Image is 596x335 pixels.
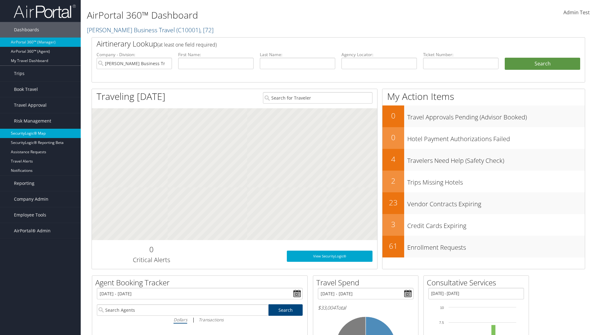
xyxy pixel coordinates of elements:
[14,22,39,38] span: Dashboards
[14,82,38,97] span: Book Travel
[14,4,76,19] img: airportal-logo.png
[563,3,590,22] a: Admin Test
[407,175,585,187] h3: Trips Missing Hotels
[200,26,214,34] span: , [ 72 ]
[14,191,48,207] span: Company Admin
[87,26,214,34] a: [PERSON_NAME] Business Travel
[95,277,307,288] h2: Agent Booking Tracker
[382,192,585,214] a: 23Vendor Contracts Expiring
[382,154,404,164] h2: 4
[382,236,585,257] a: 61Enrollment Requests
[382,127,585,149] a: 0Hotel Payment Authorizations Failed
[382,105,585,127] a: 0Travel Approvals Pending (Advisor Booked)
[439,321,444,324] tspan: 7.5
[97,244,206,255] h2: 0
[97,90,165,103] h1: Traveling [DATE]
[407,197,585,208] h3: Vendor Contracts Expiring
[97,316,303,324] div: |
[407,132,585,143] h3: Hotel Payment Authorizations Failed
[157,41,217,48] span: (at least one field required)
[97,256,206,264] h3: Critical Alerts
[505,58,580,70] button: Search
[382,149,585,171] a: 4Travelers Need Help (Safety Check)
[14,176,34,191] span: Reporting
[382,90,585,103] h1: My Action Items
[407,110,585,122] h3: Travel Approvals Pending (Advisor Booked)
[382,176,404,186] h2: 2
[427,277,529,288] h2: Consultative Services
[382,132,404,143] h2: 0
[263,92,372,104] input: Search for Traveler
[178,51,254,58] label: First Name:
[174,317,187,323] i: Dollars
[382,219,404,230] h2: 3
[14,66,25,81] span: Trips
[407,240,585,252] h3: Enrollment Requests
[14,97,47,113] span: Travel Approval
[97,38,539,49] h2: Airtinerary Lookup
[318,304,336,311] span: $33,004
[407,218,585,230] h3: Credit Cards Expiring
[260,51,335,58] label: Last Name:
[407,153,585,165] h3: Travelers Need Help (Safety Check)
[382,110,404,121] h2: 0
[14,113,51,129] span: Risk Management
[97,304,268,316] input: Search Agents
[176,26,200,34] span: ( C10001 )
[423,51,499,58] label: Ticket Number:
[14,207,46,223] span: Employee Tools
[341,51,417,58] label: Agency Locator:
[563,9,590,16] span: Admin Test
[269,304,303,316] a: Search
[382,171,585,192] a: 2Trips Missing Hotels
[199,317,223,323] i: Transactions
[382,241,404,251] h2: 61
[97,51,172,58] label: Company - Division:
[87,9,422,22] h1: AirPortal 360™ Dashboard
[287,251,372,262] a: View SecurityLogic®
[440,306,444,310] tspan: 10
[382,197,404,208] h2: 23
[318,304,413,311] h6: Total
[316,277,418,288] h2: Travel Spend
[14,223,51,239] span: AirPortal® Admin
[382,214,585,236] a: 3Credit Cards Expiring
